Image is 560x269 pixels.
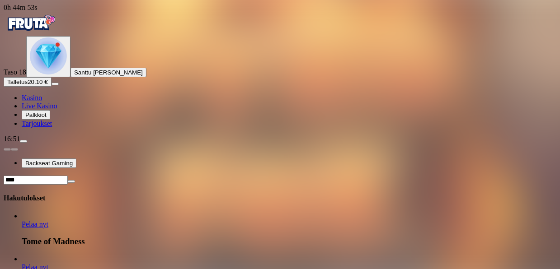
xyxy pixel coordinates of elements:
h3: Tome of Madness [22,237,556,246]
h4: Hakutulokset [4,194,556,202]
span: Taso 18 [4,68,26,76]
button: menu [20,140,27,143]
button: Talletusplus icon20.10 € [4,77,52,87]
a: Fruta [4,28,58,36]
span: Talletus [7,79,28,85]
a: gift-inverted iconTarjoukset [22,120,52,127]
span: Santtu [PERSON_NAME] [74,69,143,76]
button: Santtu [PERSON_NAME] [71,68,146,77]
nav: Primary [4,12,556,128]
button: level unlocked [26,36,71,77]
button: prev slide [4,148,11,151]
span: Live Kasino [22,102,57,110]
span: user session time [4,4,38,11]
button: menu [52,83,59,85]
input: Search [4,176,68,185]
article: Tome of Madness [22,212,556,247]
a: Tome of Madness [22,220,48,228]
span: 20.10 € [28,79,47,85]
span: Palkkiot [25,111,47,118]
span: Kasino [22,94,42,102]
button: Backseat Gaming [22,158,76,168]
button: clear entry [68,180,75,183]
span: Tarjoukset [22,120,52,127]
span: Pelaa nyt [22,220,48,228]
span: 16:51 [4,135,20,143]
img: level unlocked [30,37,67,74]
a: diamond iconKasino [22,94,42,102]
button: reward iconPalkkiot [22,110,50,120]
span: Backseat Gaming [25,160,73,167]
button: next slide [11,148,18,151]
img: Fruta [4,12,58,34]
a: poker-chip iconLive Kasino [22,102,57,110]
